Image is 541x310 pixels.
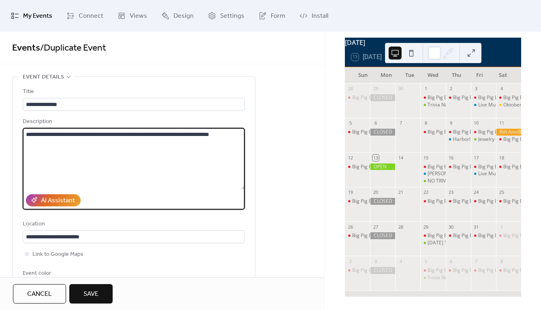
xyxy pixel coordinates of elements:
span: Connect [79,10,103,23]
div: 1 [423,86,429,92]
div: Big Pig BBQ [446,267,471,274]
span: / Duplicate Event [40,39,106,57]
div: Location [23,219,243,229]
div: Big Pig BBQ [453,232,480,239]
div: 30 [398,86,404,92]
span: Cancel [27,289,52,299]
div: 8 [423,120,429,126]
span: Save [83,289,98,299]
div: OPEN [370,163,395,170]
div: 10 [473,120,479,126]
div: Big Pig BBQ [471,129,496,136]
span: Views [130,10,147,23]
div: Trivia Night [428,274,453,281]
div: Big Pig BBQ [428,232,454,239]
span: Form [271,10,285,23]
div: CLOSED [370,232,395,239]
div: 6 [448,258,454,264]
div: Big Pig BBQ [446,163,471,170]
div: Big Pig BBQ [496,267,521,274]
div: Big Pig BBQ [496,198,521,205]
div: Wed [421,67,445,83]
div: Harborlight Homes Annual Fundraiser [446,136,471,143]
a: Connect [60,3,109,28]
div: Big Pig BBQ [478,94,505,101]
div: Big Pig BBQ [478,232,505,239]
div: 13 [372,155,378,161]
div: Big Pig BBQ [428,267,454,274]
div: Big Pig BBQ [352,232,379,239]
div: CLOSED [370,198,395,205]
div: Big Pig BBQ [453,267,480,274]
div: 29 [423,224,429,230]
div: Oktoberfest at Appleton Farm [496,102,521,108]
div: Big Pig BBQ [471,94,496,101]
div: 28 [398,224,404,230]
div: Live Music: The Sixth State [471,170,496,177]
span: Settings [220,10,244,23]
div: Trivia Night [420,102,445,108]
div: Big Pig BBQ [428,129,454,136]
a: Events [12,39,40,57]
div: Description [23,117,243,127]
div: Big Pig BBQ [420,129,445,136]
div: Trivia Night [420,274,445,281]
span: Link to Google Maps [32,250,83,259]
button: AI Assistant [26,194,81,206]
div: Big Pig BBQ [352,163,379,170]
div: 2 [347,258,353,264]
div: CLOSED [370,94,395,101]
div: Big Pig BBQ [503,267,530,274]
div: Big Pig BBQ [503,232,530,239]
div: Big Pig BBQ [420,163,445,170]
div: Mattias Eklundh Show [420,170,445,177]
div: Sat [491,67,515,83]
div: 17 [473,155,479,161]
div: 23 [448,189,454,195]
div: 2 [448,86,454,92]
div: Big Pig BBQ [471,198,496,205]
div: NO TRIVIA [428,178,450,185]
div: Big Pig BBQ [345,232,370,239]
div: Big Pig BBQ [478,163,505,170]
div: Title [23,87,243,97]
span: Event details [23,72,64,82]
div: NO TRIVIA [420,178,445,185]
div: 24 [473,189,479,195]
div: Big Pig BBQ [446,129,471,136]
div: 4 [498,86,505,92]
div: AI Assistant [41,196,75,206]
div: 5 [347,120,353,126]
div: Big Pig BBQ [446,232,471,239]
div: Big Pig BBQ [352,198,379,205]
a: Install [293,3,334,28]
div: Tue [398,67,421,83]
div: Big Pig BBQ [496,163,521,170]
div: Live Music: The Sixth State [478,170,538,177]
div: Big Pig BBQ [453,94,480,101]
div: Big Pig BBQ [428,198,454,205]
span: Design [173,10,194,23]
div: Big Pig BBQ [478,129,505,136]
div: Halloween Trivia Night [420,240,445,246]
div: 15 [423,155,429,161]
div: Event color [23,269,88,278]
button: Cancel [13,284,66,304]
div: Big Pig BBQ [345,198,370,205]
span: My Events [23,10,52,23]
div: [PERSON_NAME] Show [428,170,479,177]
a: Views [111,3,153,28]
div: Big Pig BBQ [345,94,370,101]
button: Save [69,284,113,304]
a: Form [252,3,291,28]
div: 5 [423,258,429,264]
div: Big Pig BBQ [428,163,454,170]
a: My Events [5,3,58,28]
div: Thu [445,67,468,83]
div: 27 [372,224,378,230]
div: Big Pig BBQ [446,198,471,205]
div: 8 [498,258,505,264]
div: Jewelry Charm Bar Pop-Up [471,136,496,143]
div: Big Pig BBQ [471,232,496,239]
